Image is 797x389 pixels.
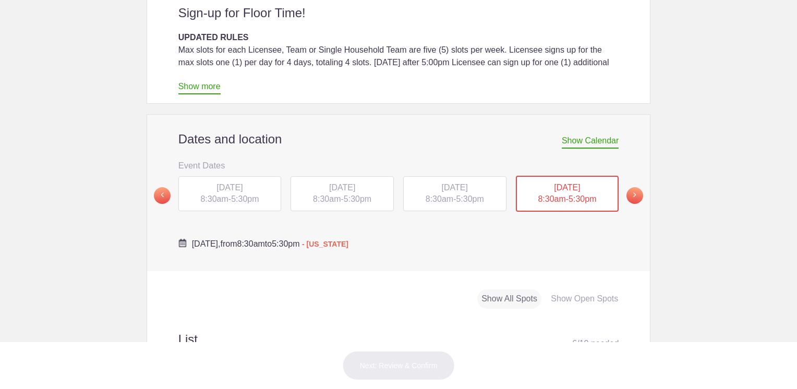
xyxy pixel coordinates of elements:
span: 8:30am [200,194,228,203]
div: - [178,176,282,212]
span: 5:30pm [344,194,371,203]
button: [DATE] 8:30am-5:30pm [178,176,282,212]
a: Show more [178,82,221,94]
span: [DATE], [192,239,221,248]
div: Show Open Spots [547,289,622,309]
h2: List [178,331,619,360]
div: - [291,176,394,212]
img: Cal purple [178,239,187,247]
span: 5:30pm [272,239,299,248]
h2: Sign-up for Floor Time! [178,5,619,21]
strong: UPDATED RULES [178,33,249,42]
span: [DATE] [329,183,355,192]
span: 8:30am [313,194,341,203]
h3: Event Dates [178,157,619,173]
span: - [US_STATE] [302,240,348,248]
span: [DATE] [216,183,243,192]
span: Show Calendar [562,136,619,149]
div: Max slots for each Licensee, Team or Single Household Team are five (5) slots per week. Licensee ... [178,44,619,94]
span: [DATE] [442,183,468,192]
h2: Dates and location [178,131,619,147]
span: 5:30pm [569,194,596,203]
span: 8:30am [426,194,453,203]
button: [DATE] 8:30am-5:30pm [403,176,507,212]
div: Show All Spots [477,289,541,309]
span: 5:30pm [231,194,259,203]
button: Next: Review & Confirm [343,351,455,380]
span: [DATE] [554,183,580,192]
span: 8:30am [237,239,264,248]
span: from to [192,239,348,248]
div: - [403,176,506,212]
button: [DATE] 8:30am-5:30pm [515,175,620,213]
div: - [516,176,619,212]
span: 5:30pm [456,194,484,203]
button: [DATE] 8:30am-5:30pm [290,176,394,212]
div: 6 10 needed [572,336,619,351]
span: 8:30am [538,194,565,203]
span: / [577,339,579,348]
